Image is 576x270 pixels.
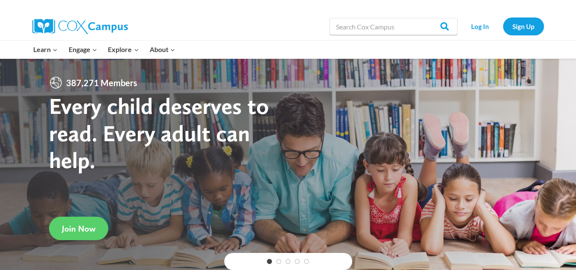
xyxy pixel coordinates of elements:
[108,44,139,55] span: Explore
[295,259,300,264] a: 4
[28,41,181,58] nav: Primary Navigation
[49,217,108,240] a: Join Now
[62,224,96,234] span: Join Now
[276,259,281,264] a: 2
[33,44,58,55] span: Learn
[63,76,141,90] span: 387,271 Members
[32,19,128,34] img: Cox Campus
[503,17,544,35] a: Sign Up
[267,259,272,264] a: 1
[69,44,97,55] span: Engage
[462,17,544,35] nav: Secondary Navigation
[462,17,499,35] a: Log In
[150,44,175,55] span: About
[330,18,457,35] input: Search Cox Campus
[286,259,291,264] a: 3
[49,92,269,174] strong: Every child deserves to read. Every adult can help.
[304,259,309,264] a: 5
